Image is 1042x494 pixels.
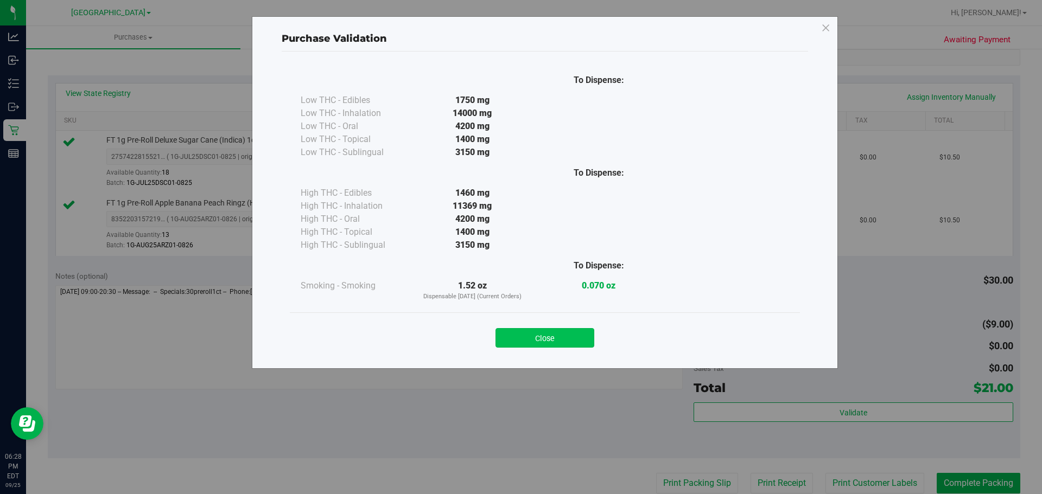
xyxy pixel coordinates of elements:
div: Smoking - Smoking [301,279,409,292]
div: 1.52 oz [409,279,536,301]
div: 3150 mg [409,239,536,252]
p: Dispensable [DATE] (Current Orders) [409,292,536,301]
div: 3150 mg [409,146,536,159]
div: 1750 mg [409,94,536,107]
div: Low THC - Inhalation [301,107,409,120]
div: To Dispense: [536,74,662,87]
iframe: Resource center [11,407,43,440]
div: Low THC - Sublingual [301,146,409,159]
div: Low THC - Topical [301,133,409,146]
button: Close [495,328,594,348]
div: Low THC - Oral [301,120,409,133]
strong: 0.070 oz [582,280,615,291]
span: Purchase Validation [282,33,387,44]
div: To Dispense: [536,166,662,179]
div: High THC - Oral [301,213,409,226]
div: To Dispense: [536,259,662,272]
div: 14000 mg [409,107,536,120]
div: High THC - Sublingual [301,239,409,252]
div: High THC - Inhalation [301,200,409,213]
div: 4200 mg [409,213,536,226]
div: 1400 mg [409,133,536,146]
div: Low THC - Edibles [301,94,409,107]
div: High THC - Topical [301,226,409,239]
div: High THC - Edibles [301,187,409,200]
div: 11369 mg [409,200,536,213]
div: 4200 mg [409,120,536,133]
div: 1400 mg [409,226,536,239]
div: 1460 mg [409,187,536,200]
